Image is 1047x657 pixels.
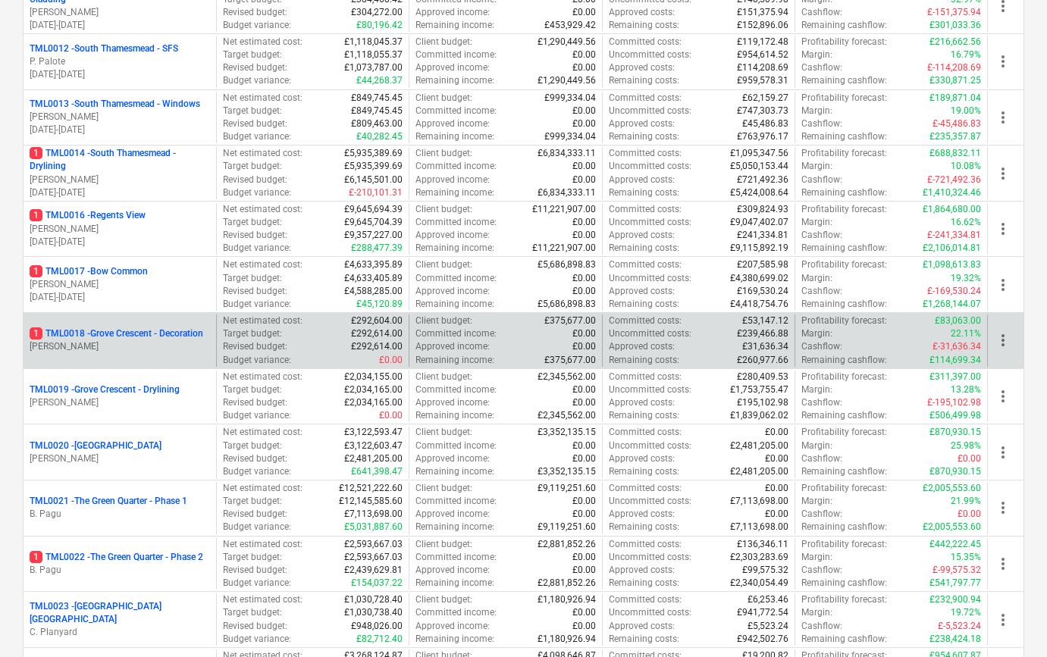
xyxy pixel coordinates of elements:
p: £0.00 [572,383,596,396]
p: 13.28% [951,383,981,396]
p: [DATE] - [DATE] [30,19,210,32]
p: £1,290,449.56 [538,36,596,48]
p: Uncommitted costs : [609,48,691,61]
p: £260,977.66 [737,354,788,367]
span: more_vert [994,331,1012,349]
p: [PERSON_NAME] [30,6,210,19]
p: Committed costs : [609,92,682,105]
p: Client budget : [415,36,472,48]
p: £2,345,562.00 [538,371,596,383]
p: £-210,101.31 [349,186,403,199]
p: Remaining income : [415,409,494,422]
div: 1TML0018 -Grove Crescent - Decoration[PERSON_NAME] [30,327,210,353]
p: Remaining income : [415,74,494,87]
p: £9,645,694.39 [344,203,403,216]
p: £0.00 [379,354,403,367]
p: £152,896.06 [737,19,788,32]
p: C. Planyard [30,626,210,639]
p: Target budget : [223,272,282,285]
p: Margin : [801,105,832,117]
p: Budget variance : [223,354,291,367]
p: £189,871.04 [929,92,981,105]
p: TML0023 - [GEOGRAPHIC_DATA] [GEOGRAPHIC_DATA] [30,600,210,626]
p: £4,380,699.02 [730,272,788,285]
div: TML0013 -South Thamesmead - Windows[PERSON_NAME][DATE]-[DATE] [30,98,210,136]
span: more_vert [994,276,1012,294]
p: Revised budget : [223,174,287,186]
p: £0.00 [572,229,596,242]
p: £0.00 [572,61,596,74]
p: Approved income : [415,285,490,298]
p: £235,357.87 [929,130,981,143]
p: £5,424,008.64 [730,186,788,199]
p: £1,118,045.37 [344,36,403,48]
p: Remaining income : [415,186,494,199]
p: £40,282.45 [356,130,403,143]
p: £1,410,324.46 [923,186,981,199]
p: Margin : [801,327,832,340]
p: [PERSON_NAME] [30,452,210,465]
p: Uncommitted costs : [609,105,691,117]
p: Uncommitted costs : [609,383,691,396]
p: £288,477.39 [351,242,403,255]
p: 22.11% [951,327,981,340]
p: Cashflow : [801,61,842,74]
p: Margin : [801,272,832,285]
span: more_vert [994,220,1012,238]
p: Committed costs : [609,203,682,216]
p: [DATE] - [DATE] [30,291,210,304]
p: Revised budget : [223,229,287,242]
p: £330,871.25 [929,74,981,87]
p: £2,034,165.00 [344,396,403,409]
p: £2,106,014.81 [923,242,981,255]
p: £0.00 [572,396,596,409]
p: Committed income : [415,48,497,61]
p: Revised budget : [223,61,287,74]
p: Remaining costs : [609,74,679,87]
p: Client budget : [415,314,472,327]
p: Cashflow : [801,6,842,19]
div: 1TML0014 -South Thamesmead - Drylining[PERSON_NAME][DATE]-[DATE] [30,147,210,199]
p: £1,753,755.47 [730,383,788,396]
p: TML0021 - The Green Quarter - Phase 1 [30,495,187,508]
p: Remaining costs : [609,242,679,255]
div: TML0021 -The Green Quarter - Phase 1B. Pagu [30,495,210,521]
p: Net estimated cost : [223,203,303,216]
p: £9,357,227.00 [344,229,403,242]
p: Committed income : [415,216,497,229]
p: Approved income : [415,6,490,19]
p: £4,418,754.76 [730,298,788,311]
p: £0.00 [572,160,596,173]
p: Committed income : [415,160,497,173]
p: Target budget : [223,105,282,117]
p: £-31,636.34 [933,340,981,353]
p: Budget variance : [223,130,291,143]
p: £114,699.34 [929,354,981,367]
p: Cashflow : [801,285,842,298]
p: Target budget : [223,48,282,61]
p: £304,272.00 [351,6,403,19]
p: [PERSON_NAME] [30,396,210,409]
p: £309,824.93 [737,203,788,216]
p: Approved income : [415,117,490,130]
p: £292,604.00 [351,314,403,327]
p: £4,633,405.89 [344,272,403,285]
p: TML0014 - South Thamesmead - Drylining [30,147,210,173]
p: £62,159.27 [742,92,788,105]
p: £5,050,153.44 [730,160,788,173]
p: Committed costs : [609,147,682,160]
p: £999,334.04 [544,92,596,105]
p: Budget variance : [223,19,291,32]
p: Margin : [801,216,832,229]
p: £959,578.31 [737,74,788,87]
p: B. Pagu [30,508,210,521]
p: £849,745.45 [351,92,403,105]
p: Committed income : [415,383,497,396]
p: Budget variance : [223,298,291,311]
p: £1,098,613.83 [923,258,981,271]
p: 16.62% [951,216,981,229]
p: Remaining cashflow : [801,74,887,87]
p: Approved costs : [609,6,675,19]
p: £-45,486.83 [933,117,981,130]
p: Net estimated cost : [223,371,303,383]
